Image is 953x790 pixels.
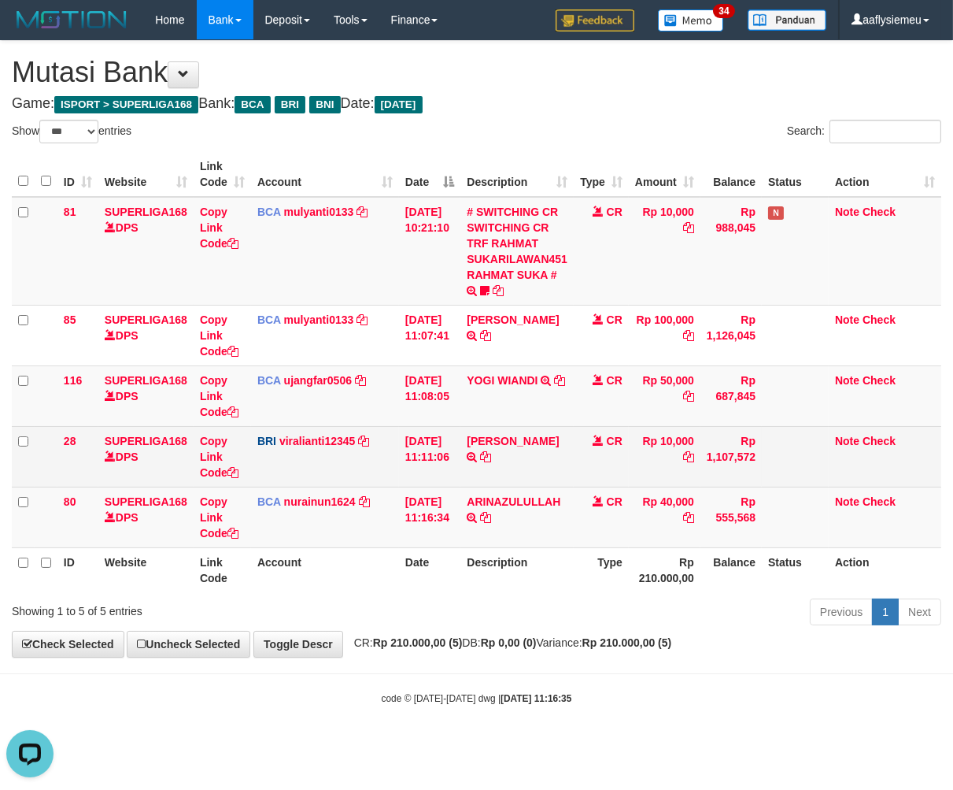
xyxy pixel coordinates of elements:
img: MOTION_logo.png [12,8,131,32]
small: code © [DATE]-[DATE] dwg | [382,693,572,704]
th: Description [460,547,574,592]
span: Has Note [768,206,784,220]
span: 28 [64,435,76,447]
th: Link Code [194,547,251,592]
a: Copy Link Code [200,435,238,479]
a: Copy Link Code [200,495,238,540]
a: mulyanti0133 [284,206,354,218]
a: SUPERLIGA168 [105,206,187,218]
th: Balance [700,152,762,197]
button: Open LiveChat chat widget [6,6,54,54]
a: SUPERLIGA168 [105,374,187,387]
span: BCA [257,206,281,218]
th: Rp 210.000,00 [629,547,700,592]
a: Copy nurainun1624 to clipboard [359,495,370,508]
th: Balance [700,547,762,592]
span: CR [607,495,622,508]
strong: Rp 210.000,00 (5) [582,636,672,649]
th: Type: activate to sort column ascending [574,152,629,197]
th: ID [57,547,98,592]
a: Toggle Descr [253,631,343,658]
a: Copy Link Code [200,206,238,250]
td: Rp 10,000 [629,197,700,306]
a: Copy Link Code [200,313,238,358]
a: Copy Rp 10,000 to clipboard [683,451,694,463]
span: 81 [64,206,76,218]
a: Copy viralianti12345 to clipboard [358,435,369,447]
th: Description: activate to sort column ascending [460,152,574,197]
th: Date [399,547,460,592]
a: Copy # SWITCHING CR SWITCHING CR TRF RAHMAT SUKARILAWAN451 RAHMAT SUKA # to clipboard [493,284,504,297]
td: Rp 1,107,572 [700,426,762,487]
td: Rp 988,045 [700,197,762,306]
a: Copy Rp 100,000 to clipboard [683,329,694,342]
a: Copy mulyanti0133 to clipboard [356,313,368,326]
strong: [DATE] 11:16:35 [501,693,571,704]
a: Copy SEPIAN RIANTO to clipboard [480,329,491,342]
td: Rp 10,000 [629,426,700,487]
a: SUPERLIGA168 [105,495,187,508]
a: viralianti12345 [279,435,356,447]
div: Showing 1 to 5 of 5 entries [12,597,386,619]
a: Copy ARINAZULULLAH to clipboard [480,511,491,524]
span: CR [607,435,622,447]
a: Copy Link Code [200,374,238,418]
a: Copy MOH AZIZUDDIN T to clipboard [480,451,491,463]
span: BRI [257,435,276,447]
td: Rp 687,845 [700,365,762,426]
a: Note [835,313,859,326]
span: CR [607,374,622,387]
th: Type [574,547,629,592]
span: 34 [713,4,734,18]
h4: Game: Bank: Date: [12,96,941,112]
a: Check [863,313,896,326]
a: Copy YOGI WIANDI to clipboard [554,374,565,387]
span: 116 [64,374,82,387]
span: CR [607,206,622,218]
strong: Rp 0,00 (0) [481,636,537,649]
label: Show entries [12,120,131,143]
th: Link Code: activate to sort column ascending [194,152,251,197]
span: BRI [275,96,305,113]
th: Date: activate to sort column descending [399,152,460,197]
select: Showentries [39,120,98,143]
img: Button%20Memo.svg [658,9,724,32]
th: Status [762,152,829,197]
span: [DATE] [375,96,423,113]
a: Check [863,374,896,387]
img: panduan.png [748,9,826,31]
input: Search: [829,120,941,143]
a: Note [835,374,859,387]
th: Website [98,547,194,592]
a: ARINAZULULLAH [467,495,560,508]
a: 1 [872,599,899,625]
a: mulyanti0133 [284,313,354,326]
a: SUPERLIGA168 [105,313,187,326]
span: BCA [257,313,281,326]
a: Check [863,495,896,508]
td: [DATE] 11:08:05 [399,365,460,426]
a: SUPERLIGA168 [105,435,187,447]
a: Note [835,435,859,447]
a: Next [898,599,941,625]
a: Note [835,495,859,508]
a: [PERSON_NAME] [467,435,559,447]
th: Amount: activate to sort column ascending [629,152,700,197]
a: Previous [810,599,873,625]
td: DPS [98,426,194,487]
td: Rp 1,126,045 [700,305,762,365]
td: Rp 50,000 [629,365,700,426]
a: Copy Rp 40,000 to clipboard [683,511,694,524]
th: Action [829,547,941,592]
td: [DATE] 11:07:41 [399,305,460,365]
td: Rp 40,000 [629,487,700,547]
th: ID: activate to sort column ascending [57,152,98,197]
a: Copy mulyanti0133 to clipboard [356,206,368,218]
th: Website: activate to sort column ascending [98,152,194,197]
span: BNI [309,96,340,113]
span: BCA [235,96,270,113]
span: 85 [64,313,76,326]
th: Account: activate to sort column ascending [251,152,399,197]
span: 80 [64,495,76,508]
span: CR: DB: Variance: [346,636,672,649]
